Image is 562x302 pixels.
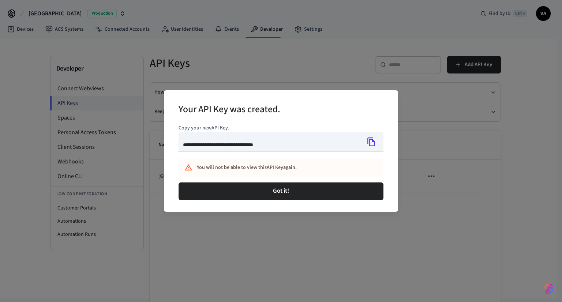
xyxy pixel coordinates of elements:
[179,124,383,132] p: Copy your new API Key .
[364,134,379,150] button: Copy
[179,99,280,121] h2: Your API Key was created.
[179,182,383,200] button: Got it!
[544,283,553,295] img: SeamLogoGradient.69752ec5.svg
[197,161,351,174] div: You will not be able to view this API Key again.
